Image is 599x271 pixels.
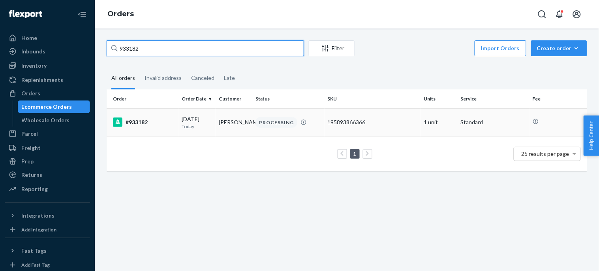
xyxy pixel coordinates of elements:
th: SKU [325,89,421,108]
a: Parcel [5,127,90,140]
button: Open notifications [552,6,567,22]
button: Help Center [584,116,599,156]
div: #933182 [113,117,176,127]
a: Orders [5,87,90,100]
input: Search orders [107,40,304,56]
div: Integrations [21,212,54,220]
div: Add Fast Tag [21,262,50,268]
a: Replenishments [5,74,90,86]
span: 25 results per page [522,150,569,157]
button: Open account menu [569,6,585,22]
button: Fast Tags [5,244,90,257]
div: Inbounds [21,47,45,55]
a: Add Fast Tag [5,260,90,270]
th: Units [421,89,457,108]
div: Filter [309,44,354,52]
td: [PERSON_NAME] [216,108,252,136]
p: Standard [460,118,526,126]
div: PROCESSING [255,117,297,128]
div: Reporting [21,185,48,193]
div: Add Integration [21,226,56,233]
div: Wholesale Orders [22,116,70,124]
button: Open Search Box [534,6,550,22]
div: Prep [21,157,34,165]
th: Fee [530,89,587,108]
a: Inventory [5,59,90,72]
a: Ecommerce Orders [18,100,90,113]
button: Import Orders [475,40,526,56]
a: Add Integration [5,225,90,235]
p: Today [182,123,212,130]
div: Orders [21,89,40,97]
a: Prep [5,155,90,168]
th: Order Date [179,89,216,108]
ol: breadcrumbs [101,3,140,26]
div: [DATE] [182,115,212,130]
div: Parcel [21,130,38,138]
button: Create order [531,40,587,56]
a: Freight [5,142,90,154]
a: Reporting [5,183,90,195]
div: Create order [537,44,581,52]
div: Home [21,34,37,42]
div: Customer [219,95,249,102]
th: Service [457,89,530,108]
a: Wholesale Orders [18,114,90,127]
div: 195893866366 [328,118,417,126]
th: Order [107,89,179,108]
div: Inventory [21,62,47,70]
button: Integrations [5,209,90,222]
a: Returns [5,169,90,181]
a: Inbounds [5,45,90,58]
div: All orders [111,68,135,89]
td: 1 unit [421,108,457,136]
div: Replenishments [21,76,63,84]
button: Filter [309,40,355,56]
a: Home [5,32,90,44]
div: Returns [21,171,42,179]
img: Flexport logo [9,10,42,18]
div: Ecommerce Orders [22,103,72,111]
div: Freight [21,144,41,152]
button: Close Navigation [74,6,90,22]
div: Fast Tags [21,247,47,255]
div: Late [224,68,235,88]
th: Status [252,89,325,108]
a: Page 1 is your current page [352,150,358,157]
div: Canceled [191,68,214,88]
div: Invalid address [145,68,182,88]
a: Orders [107,9,134,18]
